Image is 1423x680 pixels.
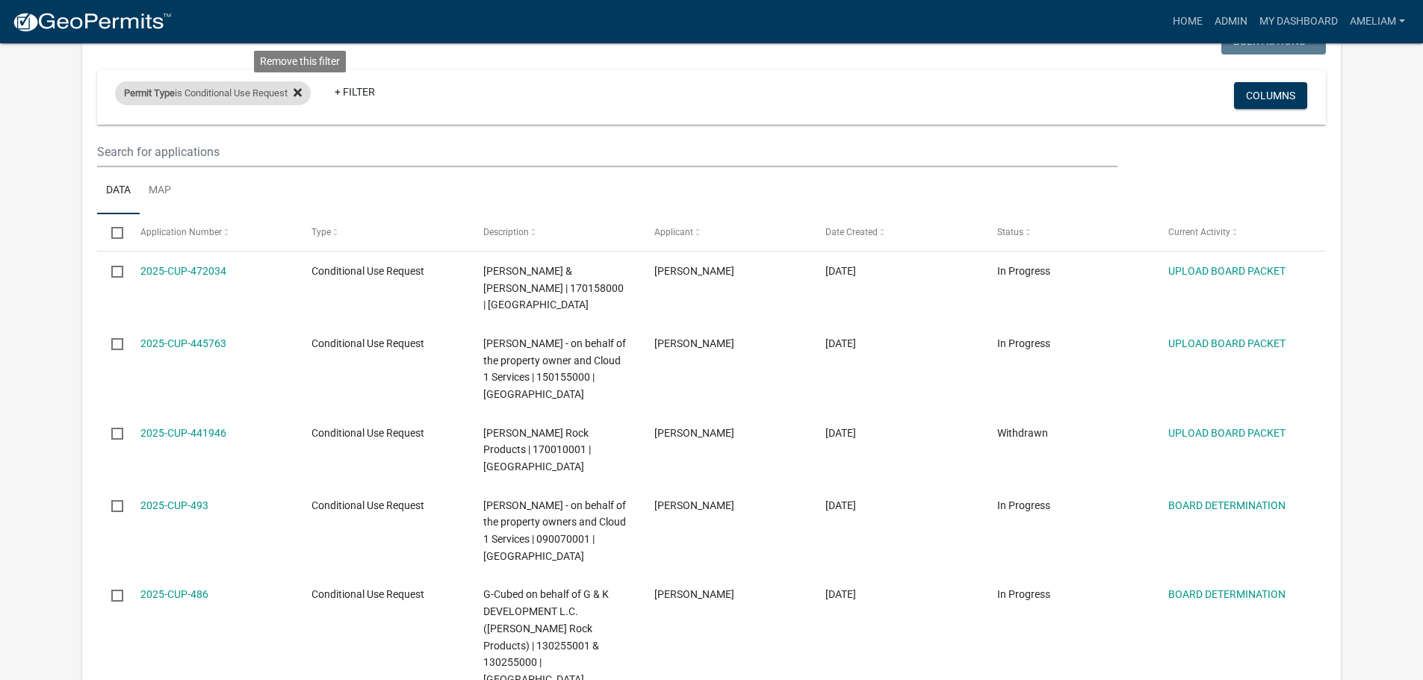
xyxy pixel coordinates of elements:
[115,81,311,105] div: is Conditional Use Request
[311,337,424,349] span: Conditional Use Request
[297,214,468,250] datatable-header-cell: Type
[654,337,734,349] span: Mike Huizenga
[97,137,1117,167] input: Search for applications
[654,588,734,600] span: Chris Priebe
[311,499,424,511] span: Conditional Use Request
[1154,214,1325,250] datatable-header-cell: Current Activity
[311,588,424,600] span: Conditional Use Request
[654,227,693,237] span: Applicant
[140,499,208,511] a: 2025-CUP-493
[654,265,734,277] span: Tim Nelson
[1168,265,1286,277] a: UPLOAD BOARD PACKET
[97,214,125,250] datatable-header-cell: Select
[640,214,811,250] datatable-header-cell: Applicant
[140,427,226,439] a: 2025-CUP-441946
[1234,82,1307,109] button: Columns
[483,427,591,473] span: Bruening Rock Products | 170010001 | Yucatan
[825,337,856,349] span: 07/07/2025
[311,427,424,439] span: Conditional Use Request
[825,588,856,600] span: 01/15/2025
[311,227,331,237] span: Type
[140,265,226,277] a: 2025-CUP-472034
[997,265,1050,277] span: In Progress
[825,265,856,277] span: 09/02/2025
[654,427,734,439] span: Chris Priebe
[1168,227,1230,237] span: Current Activity
[323,78,387,105] a: + Filter
[983,214,1154,250] datatable-header-cell: Status
[1168,588,1286,600] a: BOARD DETERMINATION
[483,227,529,237] span: Description
[825,499,856,511] span: 06/26/2025
[1167,7,1209,36] a: Home
[825,227,878,237] span: Date Created
[483,337,626,400] span: Mike Huizenga - on behalf of the property owner and Cloud 1 Services | 150155000 | Wilmington
[997,337,1050,349] span: In Progress
[140,337,226,349] a: 2025-CUP-445763
[483,265,624,311] span: NELSON,TIM & GWEN | 170158000 | Yucatan
[997,227,1023,237] span: Status
[811,214,982,250] datatable-header-cell: Date Created
[825,427,856,439] span: 06/26/2025
[254,51,346,72] div: Remove this filter
[483,499,626,562] span: Mike Huizenga - on behalf of the property owners and Cloud 1 Services | 090070001 | Mayville
[997,427,1048,439] span: Withdrawn
[1253,7,1344,36] a: My Dashboard
[124,87,175,99] span: Permit Type
[1168,499,1286,511] a: BOARD DETERMINATION
[997,499,1050,511] span: In Progress
[1168,337,1286,349] a: UPLOAD BOARD PACKET
[97,167,140,215] a: Data
[1344,7,1411,36] a: AmeliaM
[1209,7,1253,36] a: Admin
[1168,427,1286,439] a: UPLOAD BOARD PACKET
[468,214,639,250] datatable-header-cell: Description
[140,227,222,237] span: Application Number
[654,499,734,511] span: Mike Huizenga
[140,588,208,600] a: 2025-CUP-486
[311,265,424,277] span: Conditional Use Request
[126,214,297,250] datatable-header-cell: Application Number
[997,588,1050,600] span: In Progress
[140,167,180,215] a: Map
